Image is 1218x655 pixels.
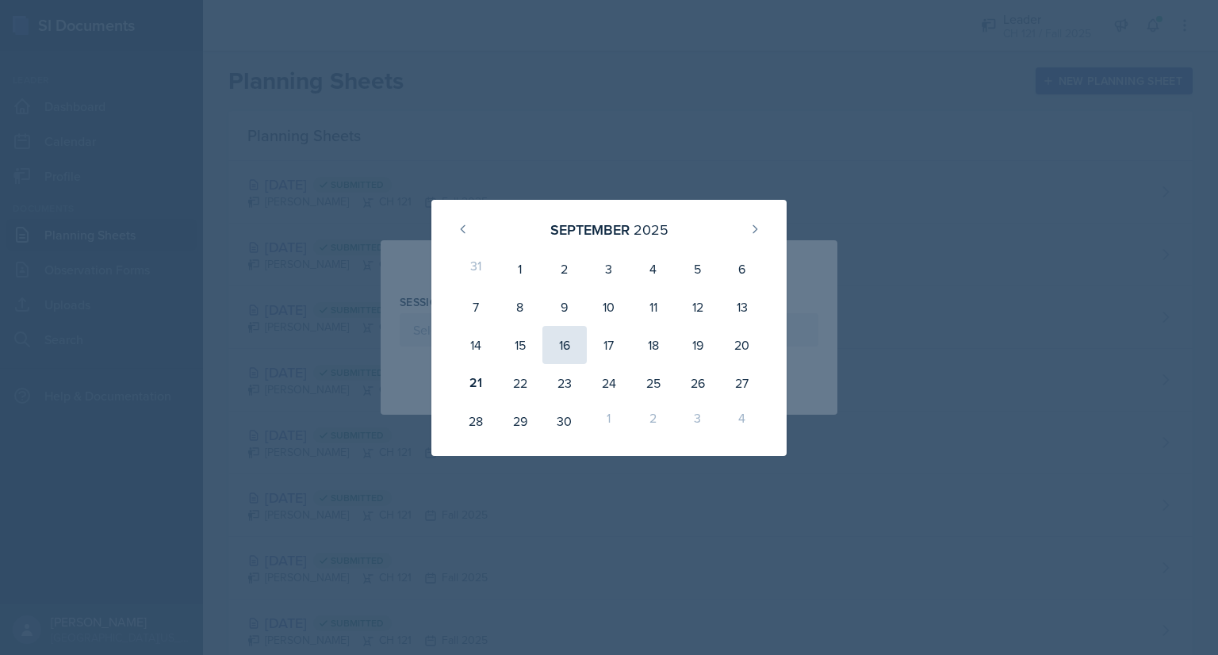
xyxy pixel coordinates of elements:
[587,402,631,440] div: 1
[498,250,542,288] div: 1
[676,288,720,326] div: 12
[454,402,498,440] div: 28
[587,326,631,364] div: 17
[542,402,587,440] div: 30
[454,326,498,364] div: 14
[720,250,764,288] div: 6
[676,326,720,364] div: 19
[454,364,498,402] div: 21
[498,288,542,326] div: 8
[454,250,498,288] div: 31
[720,402,764,440] div: 4
[631,364,676,402] div: 25
[542,364,587,402] div: 23
[720,326,764,364] div: 20
[631,250,676,288] div: 4
[631,288,676,326] div: 11
[676,364,720,402] div: 26
[631,326,676,364] div: 18
[676,250,720,288] div: 5
[720,288,764,326] div: 13
[498,326,542,364] div: 15
[631,402,676,440] div: 2
[634,219,668,240] div: 2025
[720,364,764,402] div: 27
[498,402,542,440] div: 29
[587,250,631,288] div: 3
[454,288,498,326] div: 7
[676,402,720,440] div: 3
[542,250,587,288] div: 2
[498,364,542,402] div: 22
[587,364,631,402] div: 24
[542,288,587,326] div: 9
[587,288,631,326] div: 10
[542,326,587,364] div: 16
[550,219,630,240] div: September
